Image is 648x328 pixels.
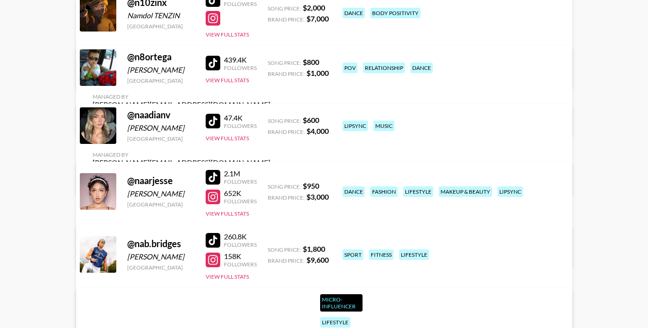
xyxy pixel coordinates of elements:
[268,246,301,253] span: Song Price:
[224,55,257,64] div: 439.4K
[268,117,301,124] span: Song Price:
[342,8,365,18] div: dance
[127,65,195,74] div: [PERSON_NAME]
[127,123,195,132] div: [PERSON_NAME]
[127,77,195,84] div: [GEOGRAPHIC_DATA]
[303,58,319,66] strong: $ 800
[369,249,394,260] div: fitness
[268,70,305,77] span: Brand Price:
[399,249,429,260] div: lifestyle
[342,63,358,73] div: pov
[206,135,249,142] button: View Full Stats
[127,175,195,186] div: @ naarjesse
[127,109,195,121] div: @ naadianv
[439,186,492,197] div: makeup & beauty
[306,192,329,201] strong: $ 3,000
[206,273,249,280] button: View Full Stats
[127,189,195,198] div: [PERSON_NAME]
[127,238,195,249] div: @ nab.bridges
[224,64,257,71] div: Followers
[93,93,270,100] div: Managed By
[127,11,195,20] div: Namdol TENZIN
[370,186,398,197] div: fashion
[206,31,249,38] button: View Full Stats
[320,317,350,328] div: lifestyle
[363,63,405,73] div: relationship
[403,186,433,197] div: lifestyle
[320,294,363,312] div: Micro-Influencer
[306,127,329,135] strong: $ 4,000
[224,261,257,268] div: Followers
[224,232,257,241] div: 260.8K
[93,100,270,109] div: [PERSON_NAME][EMAIL_ADDRESS][DOMAIN_NAME]
[306,14,329,23] strong: $ 7,000
[127,51,195,63] div: @ n8ortega
[224,189,257,198] div: 652K
[268,16,305,23] span: Brand Price:
[224,252,257,261] div: 158K
[224,0,257,7] div: Followers
[224,169,257,178] div: 2.1M
[306,255,329,264] strong: $ 9,600
[206,77,249,84] button: View Full Stats
[127,252,195,261] div: [PERSON_NAME]
[224,113,257,122] div: 47.4K
[268,257,305,264] span: Brand Price:
[268,128,305,135] span: Brand Price:
[303,3,325,12] strong: $ 2,000
[268,194,305,201] span: Brand Price:
[268,5,301,12] span: Song Price:
[342,249,363,260] div: sport
[498,186,523,197] div: lipsync
[93,158,270,167] div: [PERSON_NAME][EMAIL_ADDRESS][DOMAIN_NAME]
[370,8,420,18] div: body positivity
[342,186,365,197] div: dance
[206,210,249,217] button: View Full Stats
[303,181,319,190] strong: $ 950
[303,244,325,253] strong: $ 1,800
[342,121,368,131] div: lipsync
[224,198,257,205] div: Followers
[268,183,301,190] span: Song Price:
[410,63,433,73] div: dance
[303,116,319,124] strong: $ 600
[127,23,195,30] div: [GEOGRAPHIC_DATA]
[268,59,301,66] span: Song Price:
[306,69,329,77] strong: $ 1,000
[224,241,257,248] div: Followers
[224,178,257,185] div: Followers
[127,264,195,271] div: [GEOGRAPHIC_DATA]
[127,135,195,142] div: [GEOGRAPHIC_DATA]
[93,151,270,158] div: Managed By
[127,201,195,208] div: [GEOGRAPHIC_DATA]
[224,122,257,129] div: Followers
[373,121,394,131] div: music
